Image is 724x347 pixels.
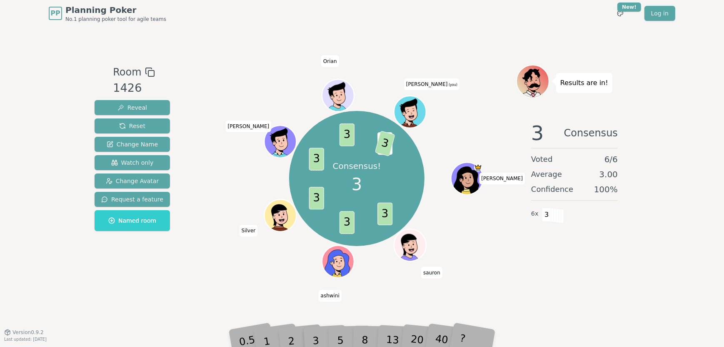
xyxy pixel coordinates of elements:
[65,4,166,16] span: Planning Poker
[4,337,47,342] span: Last updated: [DATE]
[95,100,170,115] button: Reveal
[531,153,553,165] span: Voted
[12,329,44,336] span: Version 0.9.2
[95,192,170,207] button: Request a feature
[339,123,354,146] span: 3
[479,173,525,184] span: Click to change your name
[352,172,362,197] span: 3
[474,163,482,171] span: Yasmin is the host
[404,78,459,90] span: Click to change your name
[95,155,170,170] button: Watch only
[95,173,170,189] button: Change Avatar
[119,122,145,130] span: Reset
[95,210,170,231] button: Named room
[321,55,339,67] span: Click to change your name
[65,16,166,23] span: No.1 planning poker tool for agile teams
[604,153,618,165] span: 6 / 6
[309,148,324,170] span: 3
[226,121,272,132] span: Click to change your name
[560,77,608,89] p: Results are in!
[95,118,170,133] button: Reset
[594,184,618,195] span: 100 %
[339,211,354,234] span: 3
[542,208,552,222] span: 3
[374,131,395,156] span: 3
[377,202,392,225] span: 3
[106,177,159,185] span: Change Avatar
[113,65,141,80] span: Room
[613,6,628,21] button: New!
[531,168,562,180] span: Average
[599,168,618,180] span: 3.00
[617,3,641,12] div: New!
[108,216,156,225] span: Named room
[107,140,158,148] span: Change Name
[111,158,154,167] span: Watch only
[319,290,342,302] span: Click to change your name
[309,187,324,209] span: 3
[49,4,166,23] a: PPPlanning PokerNo.1 planning poker tool for agile teams
[95,137,170,152] button: Change Name
[564,123,618,143] span: Consensus
[50,8,60,18] span: PP
[531,184,573,195] span: Confidence
[333,160,381,172] p: Consensus!
[101,195,163,204] span: Request a feature
[113,80,155,97] div: 1426
[395,97,425,127] button: Click to change your avatar
[644,6,675,21] a: Log in
[240,225,258,236] span: Click to change your name
[531,209,539,219] span: 6 x
[448,83,458,87] span: (you)
[117,103,147,112] span: Reveal
[4,329,44,336] button: Version0.9.2
[421,267,442,279] span: Click to change your name
[531,123,544,143] span: 3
